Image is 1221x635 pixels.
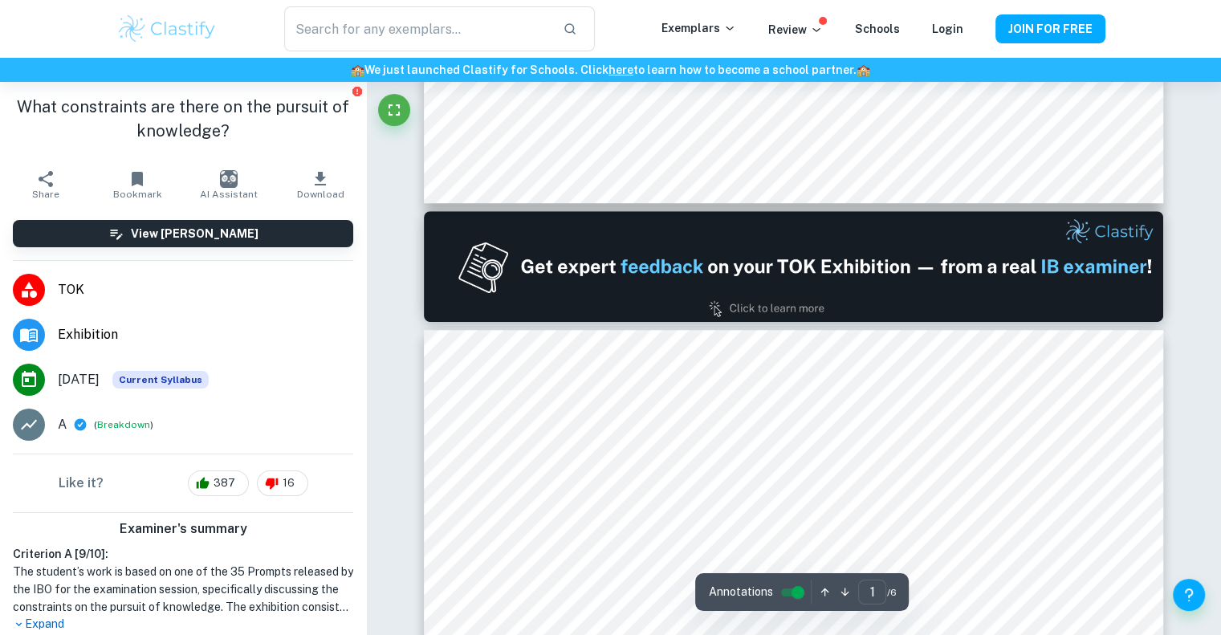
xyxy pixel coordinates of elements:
[274,475,303,491] span: 16
[6,519,360,539] h6: Examiner's summary
[424,211,1164,322] img: Ad
[112,371,209,389] span: Current Syllabus
[205,475,244,491] span: 387
[94,417,153,433] span: ( )
[351,85,363,97] button: Report issue
[58,280,353,299] span: TOK
[113,189,162,200] span: Bookmark
[58,415,67,434] p: A
[378,94,410,126] button: Fullscreen
[768,21,823,39] p: Review
[13,545,353,563] h6: Criterion A [ 9 / 10 ]:
[275,162,366,207] button: Download
[200,189,258,200] span: AI Assistant
[13,220,353,247] button: View [PERSON_NAME]
[661,19,736,37] p: Exemplars
[92,162,183,207] button: Bookmark
[297,189,344,200] span: Download
[284,6,549,51] input: Search for any exemplars...
[112,371,209,389] div: This exemplar is based on the current syllabus. Feel free to refer to it for inspiration/ideas wh...
[886,585,896,600] span: / 6
[257,470,308,496] div: 16
[13,95,353,143] h1: What constraints are there on the pursuit of knowledge?
[855,22,900,35] a: Schools
[13,616,353,633] p: Expand
[351,63,364,76] span: 🏫
[32,189,59,200] span: Share
[857,63,870,76] span: 🏫
[59,474,104,493] h6: Like it?
[3,61,1218,79] h6: We just launched Clastify for Schools. Click to learn how to become a school partner.
[220,170,238,188] img: AI Assistant
[995,14,1105,43] button: JOIN FOR FREE
[608,63,633,76] a: here
[58,370,100,389] span: [DATE]
[97,417,150,432] button: Breakdown
[1173,579,1205,611] button: Help and Feedback
[183,162,275,207] button: AI Assistant
[58,325,353,344] span: Exhibition
[131,225,258,242] h6: View [PERSON_NAME]
[708,584,772,600] span: Annotations
[188,470,249,496] div: 387
[116,13,218,45] img: Clastify logo
[13,563,353,616] h1: The student’s work is based on one of the 35 Prompts released by the IBO for the examination sess...
[932,22,963,35] a: Login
